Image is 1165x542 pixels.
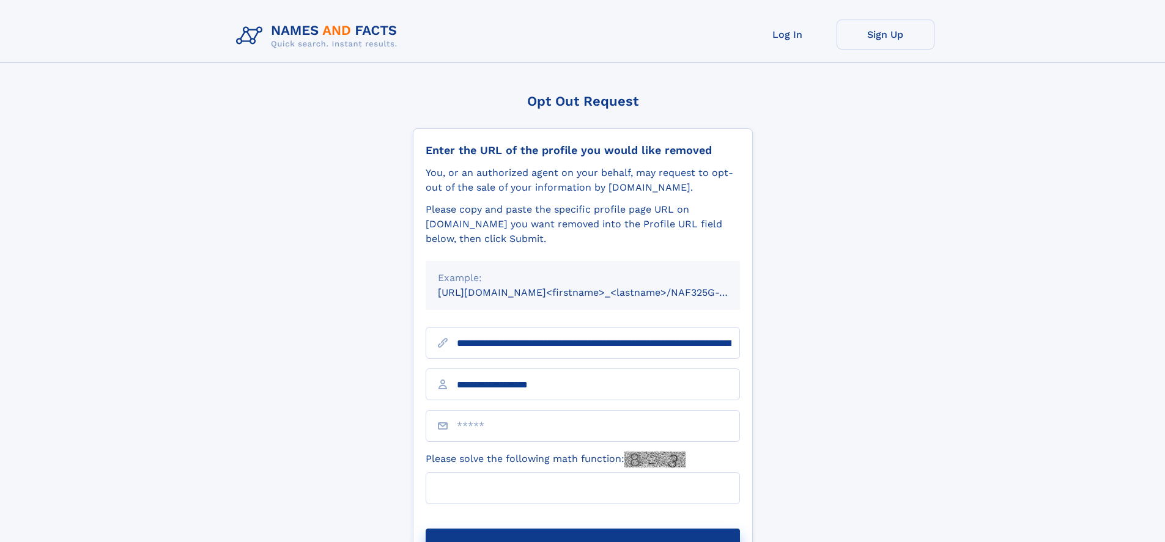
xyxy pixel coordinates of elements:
[438,271,728,285] div: Example:
[426,452,686,467] label: Please solve the following math function:
[438,287,763,298] small: [URL][DOMAIN_NAME]<firstname>_<lastname>/NAF325G-xxxxxxxx
[413,93,753,109] div: Opt Out Request
[426,166,740,195] div: You, or an authorized agent on your behalf, may request to opt-out of the sale of your informatio...
[837,20,934,49] a: Sign Up
[426,202,740,246] div: Please copy and paste the specific profile page URL on [DOMAIN_NAME] you want removed into the Pr...
[426,144,740,157] div: Enter the URL of the profile you would like removed
[231,20,407,53] img: Logo Names and Facts
[739,20,837,49] a: Log In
